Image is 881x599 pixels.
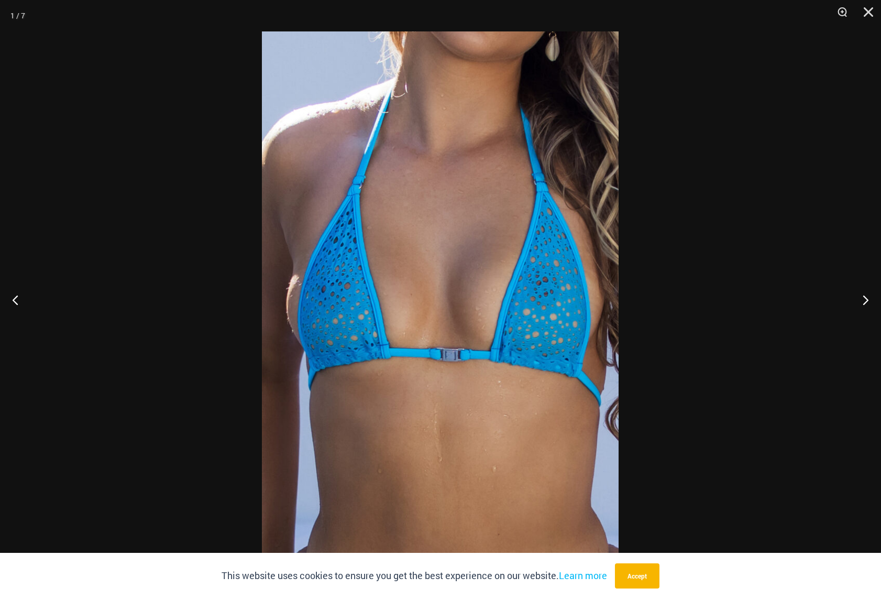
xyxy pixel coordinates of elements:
[10,8,25,24] div: 1 / 7
[842,274,881,326] button: Next
[262,31,619,568] img: Bubble Mesh Highlight Blue 309 Tri Top 4
[222,568,607,584] p: This website uses cookies to ensure you get the best experience on our website.
[559,569,607,582] a: Learn more
[615,563,659,589] button: Accept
